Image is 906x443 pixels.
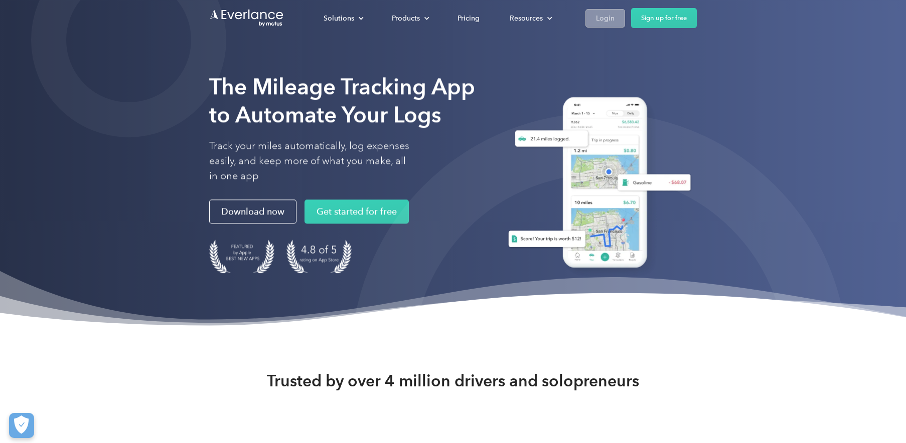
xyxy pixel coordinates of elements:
a: Get started for free [305,200,409,224]
strong: The Mileage Tracking App to Automate Your Logs [209,73,475,128]
a: Sign up for free [631,8,697,28]
div: Resources [500,10,560,27]
div: Login [596,12,615,25]
img: Badge for Featured by Apple Best New Apps [209,240,274,274]
img: 4.9 out of 5 stars on the app store [286,240,352,274]
strong: Trusted by over 4 million drivers and solopreneurs [267,371,639,391]
a: Pricing [447,10,490,27]
p: Track your miles automatically, log expenses easily, and keep more of what you make, all in one app [209,139,410,184]
div: Products [392,12,420,25]
a: Go to homepage [209,9,284,28]
div: Pricing [458,12,480,25]
button: Cookies Settings [9,413,34,438]
img: Everlance, mileage tracker app, expense tracking app [496,89,697,279]
a: Download now [209,200,296,224]
div: Solutions [324,12,354,25]
div: Solutions [314,10,372,27]
div: Resources [510,12,543,25]
div: Products [382,10,437,27]
a: Login [585,9,625,28]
